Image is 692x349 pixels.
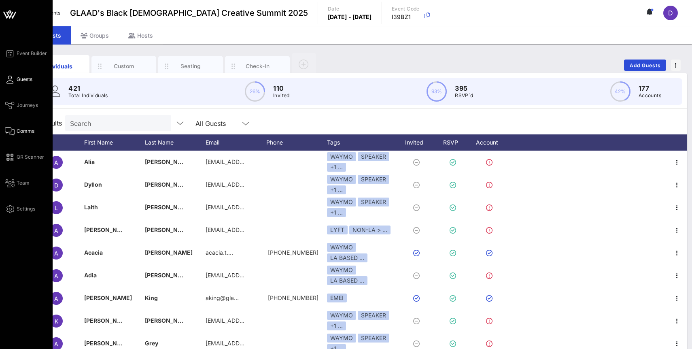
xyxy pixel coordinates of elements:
[5,152,44,162] a: QR Scanner
[145,249,193,256] span: [PERSON_NAME]
[392,5,420,13] p: Event Code
[5,204,35,214] a: Settings
[145,317,193,324] span: [PERSON_NAME]
[145,181,193,188] span: [PERSON_NAME]
[358,198,389,206] div: SPEAKER
[68,92,108,100] p: Total Individuals
[145,294,158,301] span: King
[327,226,348,234] div: LYFT
[396,134,440,151] div: Invited
[84,204,98,211] span: Laith
[358,334,389,343] div: SPEAKER
[327,243,356,252] div: WAYMO
[327,152,356,161] div: WAYMO
[106,62,142,70] div: Custom
[639,92,661,100] p: Accounts
[469,134,513,151] div: Account
[358,311,389,320] div: SPEAKER
[392,13,420,21] p: I39BZ1
[17,205,35,213] span: Settings
[145,204,193,211] span: [PERSON_NAME]
[327,175,356,184] div: WAYMO
[206,317,303,324] span: [EMAIL_ADDRESS][DOMAIN_NAME]
[17,102,38,109] span: Journeys
[358,175,389,184] div: SPEAKER
[54,227,58,234] span: A
[327,163,346,172] div: +1 ...
[54,182,58,189] span: D
[327,208,346,217] div: +1 ...
[84,294,132,301] span: [PERSON_NAME]
[268,249,318,256] span: +12016391615
[70,7,308,19] span: GLAAD's Black [DEMOGRAPHIC_DATA] Creative Summit 2025
[629,62,661,68] span: Add Guests
[327,266,356,275] div: WAYMO
[327,134,396,151] div: Tags
[5,49,47,58] a: Event Builder
[145,340,158,347] span: Grey
[327,276,367,285] div: LA BASED …
[84,272,97,279] span: Adia
[663,6,678,20] div: D
[327,311,356,320] div: WAYMO
[206,204,303,211] span: [EMAIL_ADDRESS][DOMAIN_NAME]
[191,115,255,131] div: All Guests
[84,226,132,233] span: [PERSON_NAME]
[55,204,58,211] span: L
[328,5,372,13] p: Date
[624,60,666,71] button: Add Guests
[327,334,356,343] div: WAYMO
[206,134,266,151] div: Email
[5,126,34,136] a: Comms
[206,226,303,233] span: [EMAIL_ADDRESS][DOMAIN_NAME]
[84,158,95,165] span: Alia
[206,241,233,264] p: acacia.t.…
[349,226,391,234] div: NON-LA > …
[639,83,661,93] p: 177
[173,62,209,70] div: Seating
[206,272,303,279] span: [EMAIL_ADDRESS][DOMAIN_NAME]
[84,249,103,256] span: Acacia
[195,120,226,127] div: All Guests
[68,83,108,93] p: 421
[55,318,58,325] span: K
[54,340,58,347] span: A
[17,153,44,161] span: QR Scanner
[327,253,367,262] div: LA BASED …
[358,152,389,161] div: SPEAKER
[54,250,58,257] span: A
[206,158,303,165] span: [EMAIL_ADDRESS][DOMAIN_NAME]
[206,287,239,309] p: aking@gla…
[145,134,206,151] div: Last Name
[327,321,346,330] div: +1 ...
[5,178,30,188] a: Team
[327,294,347,302] div: EMEI
[5,100,38,110] a: Journeys
[266,134,327,151] div: Phone
[54,159,58,166] span: A
[206,340,303,347] span: [EMAIL_ADDRESS][DOMAIN_NAME]
[455,92,473,100] p: RSVP`d
[145,158,193,165] span: [PERSON_NAME]
[84,181,102,188] span: Dyllon
[240,62,276,70] div: Check-In
[327,198,356,206] div: WAYMO
[17,76,32,83] span: Guests
[440,134,469,151] div: RSVP
[268,294,318,301] span: +12025100251
[54,295,58,302] span: A
[273,83,290,93] p: 110
[39,62,75,70] div: Individuals
[5,74,32,84] a: Guests
[145,272,193,279] span: [PERSON_NAME]
[84,134,145,151] div: First Name
[84,340,132,347] span: [PERSON_NAME]
[455,83,473,93] p: 395
[84,317,132,324] span: [PERSON_NAME]
[273,92,290,100] p: Invited
[17,179,30,187] span: Team
[17,128,34,135] span: Comms
[668,9,673,17] span: D
[54,272,58,279] span: A
[206,181,303,188] span: [EMAIL_ADDRESS][DOMAIN_NAME]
